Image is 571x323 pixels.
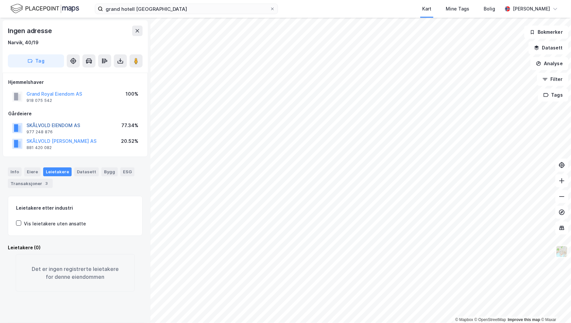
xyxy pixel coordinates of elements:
button: Filter [537,73,568,86]
button: Bokmerker [524,26,568,39]
div: Info [8,167,22,176]
div: 3 [43,180,50,187]
img: logo.f888ab2527a4732fd821a326f86c7f29.svg [10,3,79,14]
div: Gårdeiere [8,110,142,118]
div: Kart [422,5,431,13]
input: Søk på adresse, matrikkel, gårdeiere, leietakere eller personer [103,4,270,14]
div: Hjemmelshaver [8,78,142,86]
a: Improve this map [508,317,540,322]
div: Leietakere (0) [8,244,143,252]
div: Ingen adresse [8,26,53,36]
div: Eiere [24,167,41,176]
button: Tag [8,54,64,67]
div: 977 248 876 [26,129,53,135]
div: Kontrollprogram for chat [538,292,571,323]
div: Bolig [484,5,495,13]
div: Datasett [74,167,99,176]
button: Analyse [530,57,568,70]
div: 918 075 542 [26,98,52,103]
div: 100% [126,90,138,98]
div: 881 420 082 [26,145,52,150]
div: 20.52% [121,137,138,145]
div: Leietakere etter industri [16,204,134,212]
a: OpenStreetMap [475,317,506,322]
div: Mine Tags [446,5,469,13]
div: 77.34% [121,122,138,129]
div: [PERSON_NAME] [513,5,550,13]
div: Transaksjoner [8,179,53,188]
div: Vis leietakere uten ansatte [24,220,86,228]
div: ESG [120,167,134,176]
img: Z [556,245,568,258]
div: Narvik, 40/19 [8,39,39,47]
a: Mapbox [455,317,473,322]
div: Bygg [101,167,118,176]
div: Det er ingen registrerte leietakere for denne eiendommen [16,254,135,292]
button: Tags [538,88,568,102]
div: Leietakere [43,167,72,176]
button: Datasett [528,41,568,54]
iframe: Chat Widget [538,292,571,323]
